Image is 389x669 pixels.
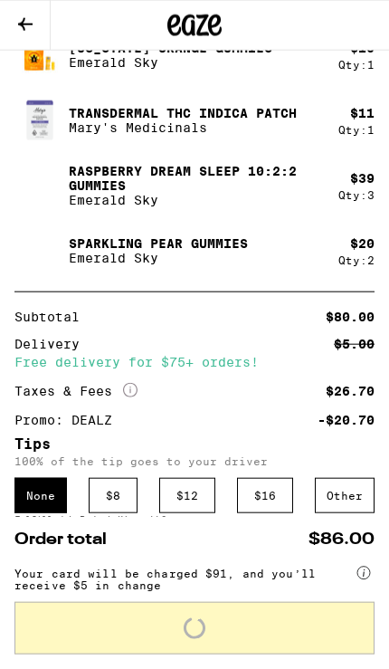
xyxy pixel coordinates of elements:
[14,338,90,350] div: Delivery
[69,164,324,193] p: Raspberry Dream Sleep 10:2:2 Gummies
[13,14,149,31] span: Hi. Need any help?
[14,30,65,81] img: California Orange Gummies
[350,236,375,251] div: $ 20
[14,455,375,467] p: 100% of the tip goes to your driver
[334,338,375,350] div: $5.00
[14,311,90,323] div: Subtotal
[14,95,65,146] img: Transdermal THC Indica Patch
[69,106,297,120] p: Transdermal THC Indica Patch
[350,171,375,186] div: $ 39
[326,311,375,323] div: $80.00
[69,55,272,70] p: Emerald Sky
[338,124,375,136] div: Qty: 1
[159,478,215,513] div: $ 12
[89,478,138,513] div: $ 8
[338,189,375,201] div: Qty: 3
[14,225,65,276] img: Sparkling Pear Gummies
[237,478,293,513] div: $ 16
[14,414,123,426] div: Promo: DEALZ
[14,531,107,548] span: Order total
[14,160,65,211] img: Raspberry Dream Sleep 10:2:2 Gummies
[14,383,138,399] div: Taxes & Fees
[14,437,375,452] h5: Tips
[69,120,297,135] p: Mary's Medicinals
[326,385,375,397] div: $26.70
[14,478,67,513] div: None
[69,251,248,265] p: Emerald Sky
[318,414,375,426] div: -$20.70
[14,562,354,591] span: Your card will be charged $91, and you’ll receive $5 in change
[338,59,375,71] div: Qty: 1
[69,236,248,251] p: Sparkling Pear Gummies
[350,106,375,120] div: $ 11
[14,513,375,535] div: Fulfilled by Budget King, LLC (Lic# C9-0000041-LIC )
[14,356,375,368] div: Free delivery for $75+ orders!
[308,531,375,548] span: $86.00
[315,478,375,513] div: Other
[338,254,375,266] div: Qty: 2
[69,193,324,207] p: Emerald Sky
